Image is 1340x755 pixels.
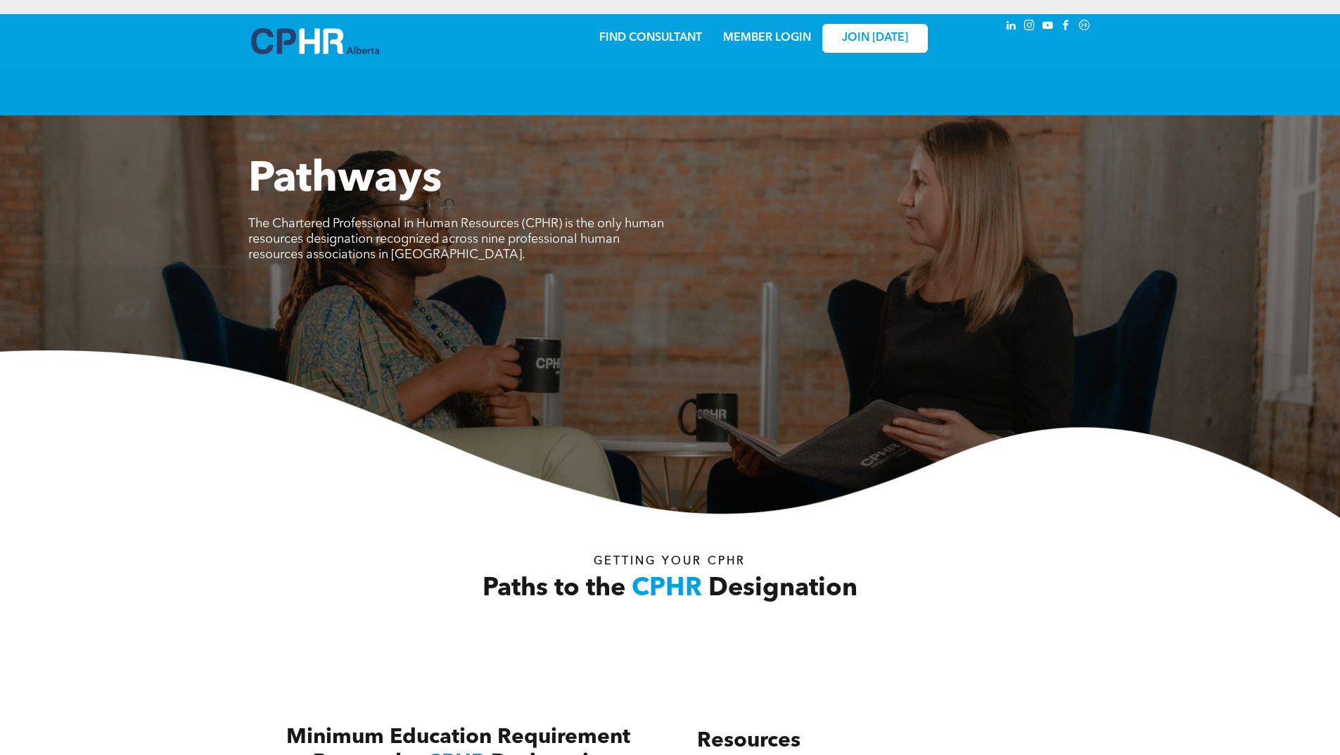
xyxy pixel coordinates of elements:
[822,24,928,53] a: JOIN [DATE]
[248,217,664,261] span: The Chartered Professional in Human Resources (CPHR) is the only human resources designation reco...
[1059,18,1074,37] a: facebook
[842,32,908,45] span: JOIN [DATE]
[599,32,702,44] a: FIND CONSULTANT
[1077,18,1092,37] a: Social network
[697,730,800,751] span: Resources
[594,556,746,567] span: Getting your Cphr
[483,576,625,602] span: Paths to the
[251,28,379,54] img: A blue and white logo for cp alberta
[1040,18,1056,37] a: youtube
[1004,18,1019,37] a: linkedin
[632,576,702,602] span: CPHR
[248,159,442,201] span: Pathways
[1022,18,1038,37] a: instagram
[708,576,857,602] span: Designation
[723,32,811,44] a: MEMBER LOGIN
